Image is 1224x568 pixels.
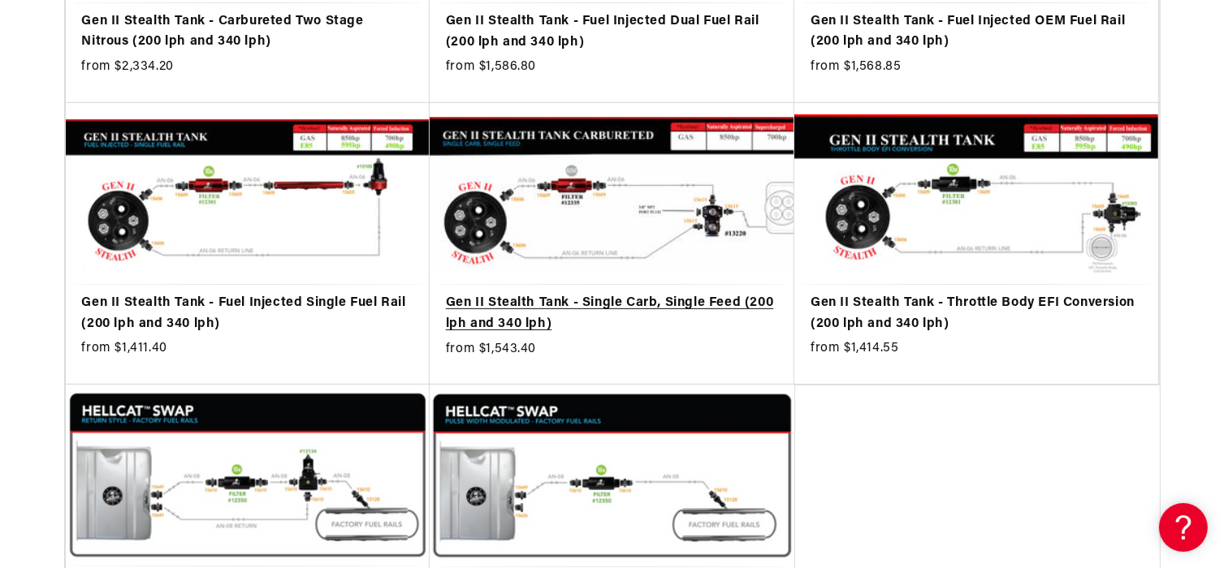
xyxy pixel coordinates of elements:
[82,11,413,53] a: Gen II Stealth Tank - Carbureted Two Stage Nitrous (200 lph and 340 lph)
[82,293,413,334] a: Gen II Stealth Tank - Fuel Injected Single Fuel Rail (200 lph and 340 lph)
[811,11,1142,53] a: Gen II Stealth Tank - Fuel Injected OEM Fuel Rail (200 lph and 340 lph)
[811,293,1142,334] a: Gen II Stealth Tank - Throttle Body EFI Conversion (200 lph and 340 lph)
[446,11,778,53] a: Gen II Stealth Tank - Fuel Injected Dual Fuel Rail (200 lph and 340 lph)
[446,293,778,334] a: Gen II Stealth Tank - Single Carb, Single Feed (200 lph and 340 lph)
